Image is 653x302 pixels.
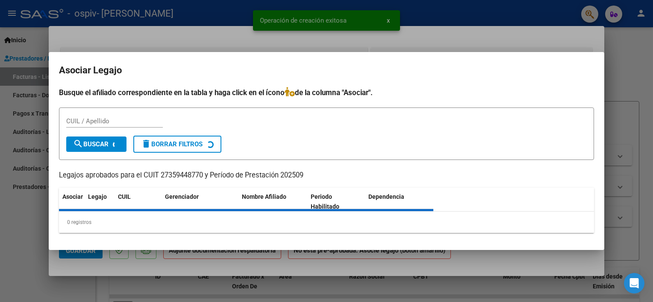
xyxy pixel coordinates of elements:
[311,193,339,210] span: Periodo Habilitado
[141,139,151,149] mat-icon: delete
[59,87,594,98] h4: Busque el afiliado correspondiente en la tabla y haga click en el ícono de la columna "Asociar".
[365,188,434,216] datatable-header-cell: Dependencia
[85,188,115,216] datatable-header-cell: Legajo
[368,193,404,200] span: Dependencia
[59,62,594,78] h2: Asociar Legajo
[238,188,307,216] datatable-header-cell: Nombre Afiliado
[59,212,594,233] div: 0 registros
[62,193,83,200] span: Asociar
[59,188,85,216] datatable-header-cell: Asociar
[141,140,203,148] span: Borrar Filtros
[59,170,594,181] p: Legajos aprobados para el CUIT 27359448770 y Período de Prestación 202509
[115,188,162,216] datatable-header-cell: CUIL
[66,136,126,152] button: Buscar
[88,193,107,200] span: Legajo
[73,139,83,149] mat-icon: search
[165,193,199,200] span: Gerenciador
[307,188,365,216] datatable-header-cell: Periodo Habilitado
[624,273,644,293] div: Open Intercom Messenger
[73,140,109,148] span: Buscar
[242,193,286,200] span: Nombre Afiliado
[133,136,221,153] button: Borrar Filtros
[162,188,238,216] datatable-header-cell: Gerenciador
[118,193,131,200] span: CUIL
